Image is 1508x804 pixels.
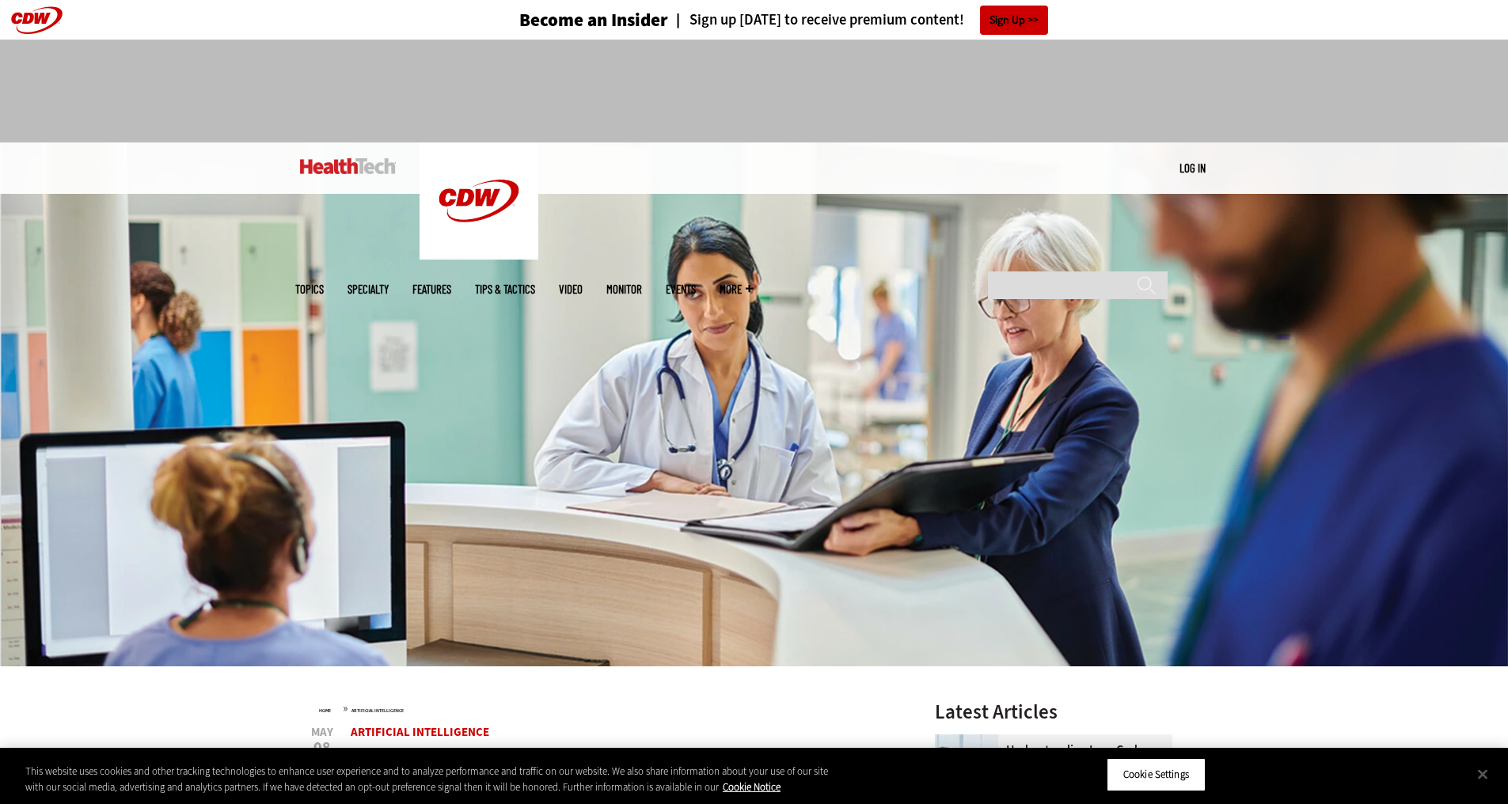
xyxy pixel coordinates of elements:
span: Topics [295,283,324,295]
span: 08 [311,740,333,756]
div: This website uses cookies and other tracking technologies to enhance user experience and to analy... [25,764,830,795]
a: Tips & Tactics [475,283,535,295]
iframe: advertisement [466,55,1043,127]
a: Home [319,707,331,714]
a: CDW [420,247,538,264]
button: Close [1465,757,1500,791]
a: Artificial Intelligence [351,707,404,714]
a: Video [559,283,583,295]
span: May [311,726,333,738]
h3: Become an Insider [519,11,668,29]
a: Log in [1179,161,1206,175]
img: Home [300,158,396,174]
img: Home [420,142,538,260]
a: Sign up [DATE] to receive premium content! [668,13,964,28]
a: Become an Insider [460,11,668,29]
a: More information about your privacy [723,780,781,794]
a: Artificial Intelligence [351,724,489,740]
h3: Latest Articles [935,702,1172,722]
span: More [720,283,753,295]
a: Understanding Low-Code and No-Code for Healthcare [935,744,1163,769]
button: Cookie Settings [1107,758,1206,791]
a: Events [666,283,696,295]
div: User menu [1179,160,1206,176]
div: » [319,702,894,715]
a: MonITor [606,283,642,295]
span: Specialty [348,283,389,295]
img: Coworkers coding [935,734,998,798]
a: Coworkers coding [935,734,1006,747]
a: Sign Up [980,6,1048,35]
a: Features [412,283,451,295]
